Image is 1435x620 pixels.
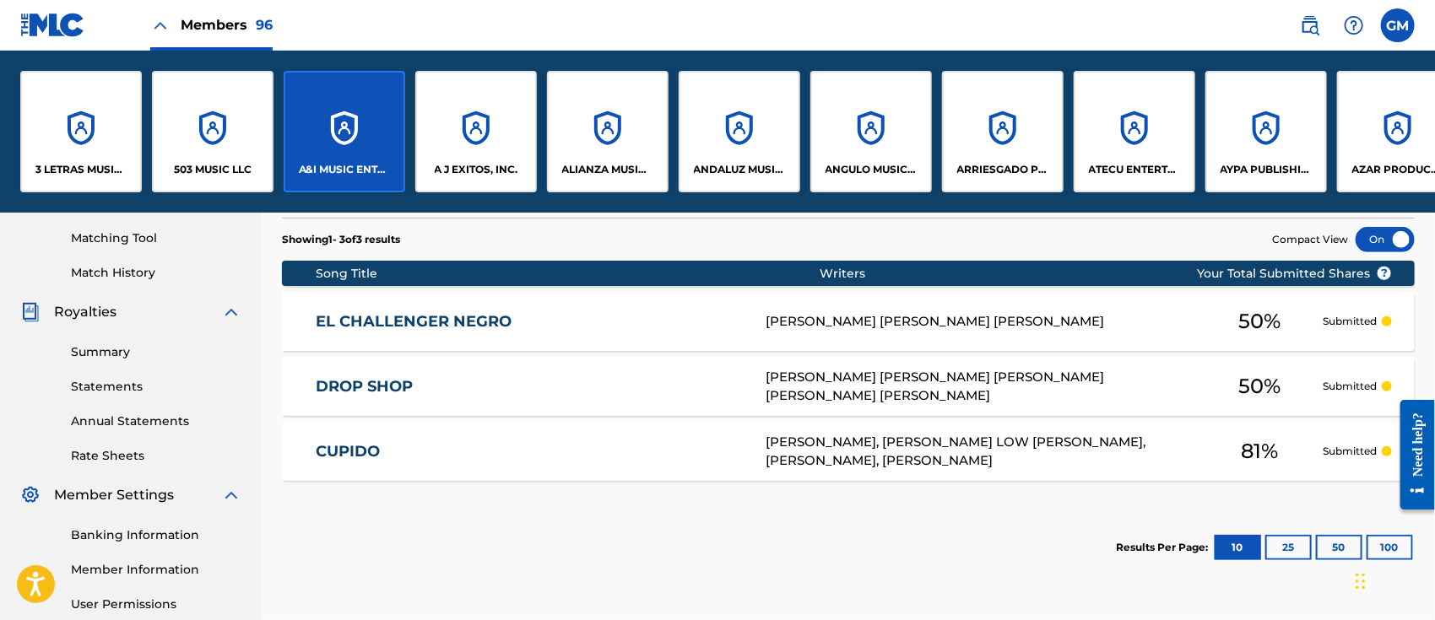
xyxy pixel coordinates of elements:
[71,229,241,247] a: Matching Tool
[316,442,743,461] a: CUPIDO
[282,232,400,247] p: Showing 1 - 3 of 3 results
[152,71,273,192] a: Accounts503 MUSIC LLC
[20,302,41,322] img: Royalties
[71,561,241,579] a: Member Information
[826,162,918,177] p: ANGULO MUSICA, LLC
[1323,314,1377,329] p: Submitted
[316,312,743,332] a: EL CHALLENGER NEGRO
[1265,535,1312,560] button: 25
[150,15,171,35] img: Close
[316,377,743,396] a: DROP SHOP
[435,162,518,177] p: A J EXITOS, INC.
[1323,444,1377,459] p: Submitted
[71,412,241,430] a: Annual Statements
[1344,15,1364,35] img: help
[1238,371,1281,402] span: 50 %
[547,71,669,192] a: AccountsALIANZA MUSIC PUBLISHING, INC
[1293,8,1327,42] a: Public Search
[766,433,1196,471] div: [PERSON_NAME], [PERSON_NAME] LOW [PERSON_NAME], [PERSON_NAME], [PERSON_NAME]
[820,265,1250,283] div: Writers
[20,485,41,505] img: Member Settings
[71,447,241,465] a: Rate Sheets
[71,596,241,613] a: User Permissions
[1378,267,1391,280] span: ?
[181,15,273,35] span: Members
[1351,539,1435,620] iframe: Chat Widget
[174,162,252,177] p: 503 MUSIC LLC
[415,71,537,192] a: AccountsA J EXITOS, INC.
[810,71,932,192] a: AccountsANGULO MUSICA, LLC
[957,162,1049,177] p: ARRIESGADO PUBLISHING INC
[71,378,241,396] a: Statements
[1323,379,1377,394] p: Submitted
[1381,8,1415,42] div: User Menu
[766,368,1196,406] div: [PERSON_NAME] [PERSON_NAME] [PERSON_NAME] [PERSON_NAME] [PERSON_NAME]
[1089,162,1181,177] p: ATECU ENTERTAINMENT, LLC
[1116,540,1212,555] p: Results Per Page:
[942,71,1064,192] a: AccountsARRIESGADO PUBLISHING INC
[766,312,1196,332] div: [PERSON_NAME] [PERSON_NAME] [PERSON_NAME]
[694,162,786,177] p: ANDALUZ MUSIC PUBLISHING LLC
[1300,15,1320,35] img: search
[71,343,241,361] a: Summary
[1205,71,1327,192] a: AccountsAYPA PUBLISHING LLC
[20,71,142,192] a: Accounts3 LETRAS MUSIC LLC
[679,71,800,192] a: AccountsANDALUZ MUSIC PUBLISHING LLC
[1241,436,1278,466] span: 81 %
[1337,8,1371,42] div: Help
[1221,162,1313,177] p: AYPA PUBLISHING LLC
[54,485,174,505] span: Member Settings
[35,162,127,177] p: 3 LETRAS MUSIC LLC
[54,302,116,322] span: Royalties
[1272,232,1348,247] span: Compact View
[1316,535,1362,560] button: 50
[1388,387,1435,523] iframe: Resource Center
[1356,556,1366,607] div: Drag
[1215,535,1261,560] button: 10
[562,162,654,177] p: ALIANZA MUSIC PUBLISHING, INC
[1197,265,1392,283] span: Your Total Submitted Shares
[299,162,391,177] p: A&I MUSIC ENTERTAINMENT, INC
[284,71,405,192] a: AccountsA&I MUSIC ENTERTAINMENT, INC
[71,264,241,282] a: Match History
[316,265,820,283] div: Song Title
[256,17,273,33] span: 96
[20,13,85,37] img: MLC Logo
[221,302,241,322] img: expand
[1367,535,1413,560] button: 100
[1074,71,1195,192] a: AccountsATECU ENTERTAINMENT, LLC
[221,485,241,505] img: expand
[71,526,241,544] a: Banking Information
[1238,306,1281,337] span: 50 %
